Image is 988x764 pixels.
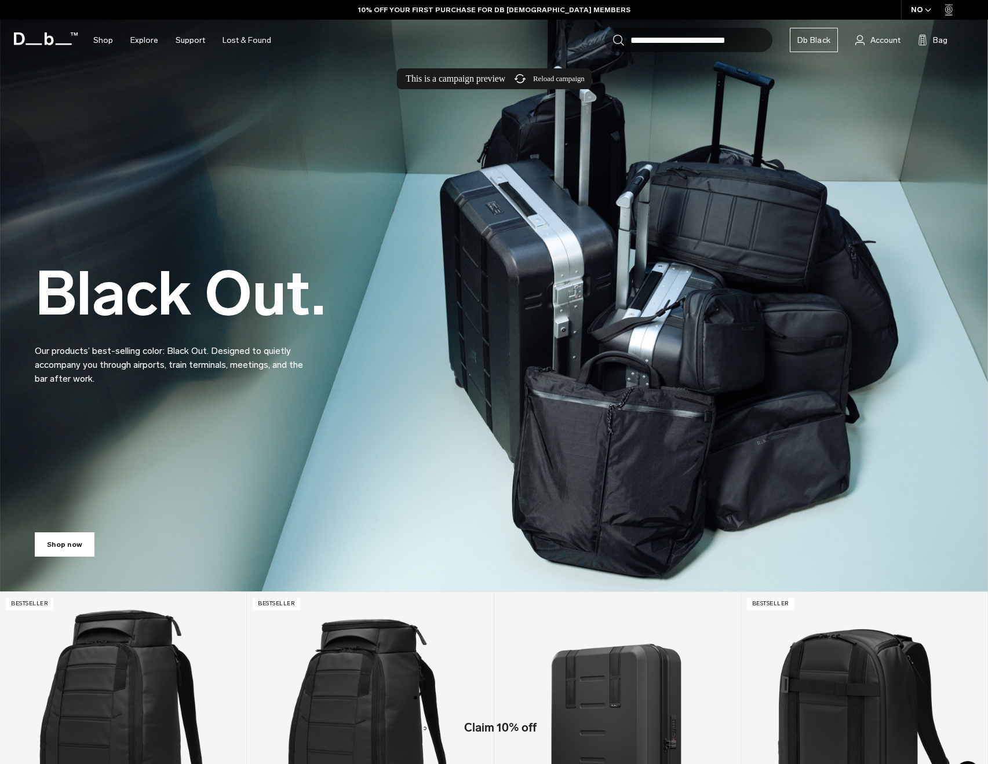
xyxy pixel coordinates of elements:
[35,264,326,324] h2: Black Out.
[223,20,271,61] a: Lost & Found
[747,598,794,610] p: Bestseller
[6,598,53,610] p: Bestseller
[85,20,280,61] nav: Main Navigation
[35,330,313,386] p: Our products’ best-selling color: Black Out. Designed to quietly accompany you through airports, ...
[176,20,205,61] a: Support
[870,34,900,46] span: Account
[253,598,300,610] p: Bestseller
[35,532,94,557] a: Shop now
[93,20,113,61] a: Shop
[918,33,947,47] button: Bag
[358,5,630,15] a: 10% OFF YOUR FIRST PURCHASE FOR DB [DEMOGRAPHIC_DATA] MEMBERS
[933,34,947,46] span: Bag
[855,33,900,47] a: Account
[130,20,158,61] a: Explore
[790,28,838,52] a: Db Black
